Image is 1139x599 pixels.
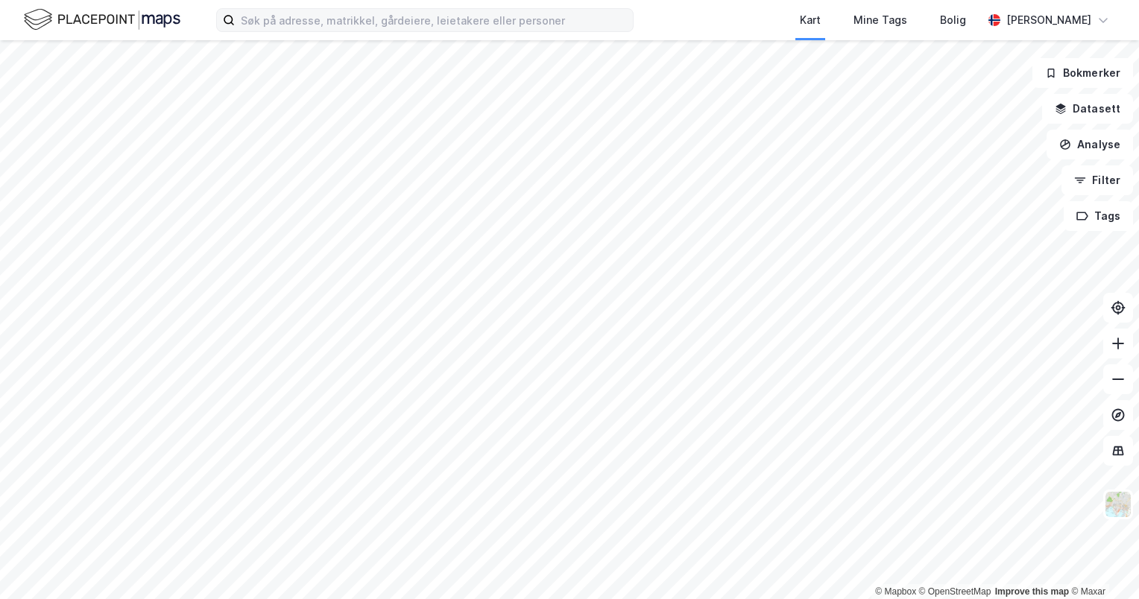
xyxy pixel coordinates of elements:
input: Søk på adresse, matrikkel, gårdeiere, leietakere eller personer [235,9,633,31]
div: Mine Tags [854,11,907,29]
div: Kart [800,11,821,29]
iframe: Chat Widget [1064,527,1139,599]
img: logo.f888ab2527a4732fd821a326f86c7f29.svg [24,7,180,33]
div: [PERSON_NAME] [1006,11,1091,29]
div: Bolig [940,11,966,29]
div: Kontrollprogram for chat [1064,527,1139,599]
